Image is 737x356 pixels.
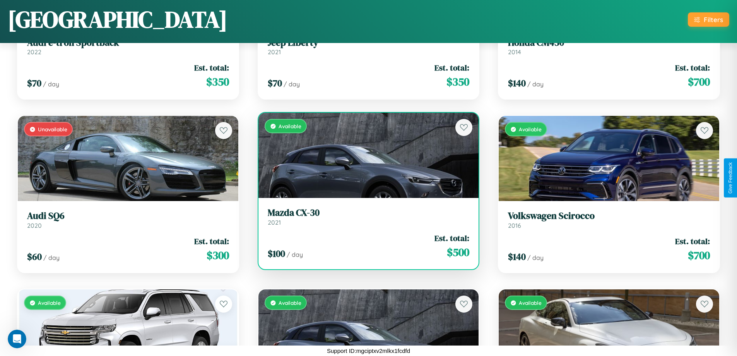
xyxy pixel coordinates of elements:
[268,207,470,226] a: Mazda CX-302021
[27,250,42,263] span: $ 60
[508,222,521,229] span: 2016
[519,126,542,132] span: Available
[43,80,59,88] span: / day
[527,254,544,261] span: / day
[268,207,470,218] h3: Mazda CX-30
[284,80,300,88] span: / day
[688,248,710,263] span: $ 700
[508,77,526,89] span: $ 140
[8,330,26,348] iframe: Intercom live chat
[38,299,61,306] span: Available
[206,74,229,89] span: $ 350
[519,299,542,306] span: Available
[287,251,303,258] span: / day
[508,210,710,229] a: Volkswagen Scirocco2016
[508,37,710,56] a: Honda CM4502014
[43,254,60,261] span: / day
[268,48,281,56] span: 2021
[688,74,710,89] span: $ 700
[268,77,282,89] span: $ 70
[704,15,723,24] div: Filters
[27,48,41,56] span: 2022
[279,299,301,306] span: Available
[728,162,733,194] div: Give Feedback
[268,247,285,260] span: $ 100
[8,3,227,35] h1: [GEOGRAPHIC_DATA]
[27,210,229,229] a: Audi SQ62020
[508,48,521,56] span: 2014
[27,77,41,89] span: $ 70
[27,37,229,56] a: Audi e-tron Sportback2022
[207,248,229,263] span: $ 300
[194,62,229,73] span: Est. total:
[447,244,469,260] span: $ 500
[268,37,470,56] a: Jeep Liberty2021
[327,346,410,356] p: Support ID: mgciptxv2mlkx1fcdfd
[675,62,710,73] span: Est. total:
[268,218,281,226] span: 2021
[38,126,67,132] span: Unavailable
[279,123,301,129] span: Available
[434,232,469,244] span: Est. total:
[27,222,42,229] span: 2020
[434,62,469,73] span: Est. total:
[194,236,229,247] span: Est. total:
[508,210,710,222] h3: Volkswagen Scirocco
[675,236,710,247] span: Est. total:
[508,250,526,263] span: $ 140
[688,12,729,27] button: Filters
[27,210,229,222] h3: Audi SQ6
[527,80,544,88] span: / day
[446,74,469,89] span: $ 350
